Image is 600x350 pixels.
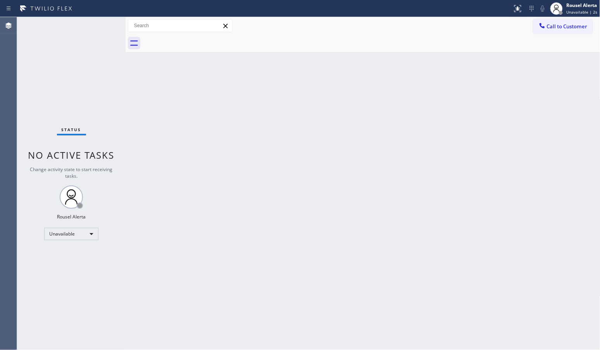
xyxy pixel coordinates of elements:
[57,213,86,220] div: Rousel Alerta
[537,3,548,14] button: Mute
[128,19,232,32] input: Search
[62,127,81,132] span: Status
[44,228,98,240] div: Unavailable
[567,2,598,9] div: Rousel Alerta
[533,19,593,34] button: Call to Customer
[547,23,588,30] span: Call to Customer
[28,149,115,161] span: No active tasks
[30,166,113,179] span: Change activity state to start receiving tasks.
[567,9,598,15] span: Unavailable | 2s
